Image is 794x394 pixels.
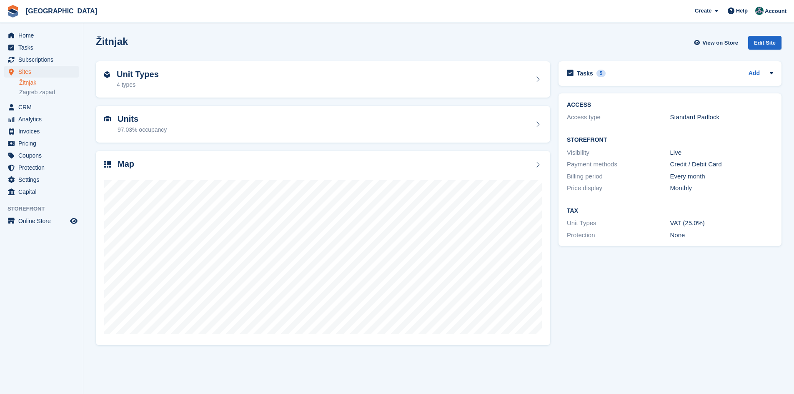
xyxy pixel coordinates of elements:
[4,215,79,227] a: menu
[18,54,68,65] span: Subscriptions
[96,61,550,98] a: Unit Types 4 types
[69,216,79,226] a: Preview store
[693,36,741,50] a: View on Store
[670,113,773,122] div: Standard Padlock
[596,70,606,77] div: 5
[4,113,79,125] a: menu
[104,116,111,122] img: unit-icn-7be61d7bf1b0ce9d3e12c5938cc71ed9869f7b940bace4675aadf7bd6d80202e.svg
[96,151,550,346] a: Map
[4,54,79,65] a: menu
[18,30,68,41] span: Home
[670,148,773,158] div: Live
[670,172,773,181] div: Every month
[7,5,19,18] img: stora-icon-8386f47178a22dfd0bd8f6a31ec36ba5ce8667c1dd55bd0f319d3a0aa187defe.svg
[18,113,68,125] span: Analytics
[18,174,68,186] span: Settings
[577,70,593,77] h2: Tasks
[4,42,79,53] a: menu
[18,162,68,173] span: Protection
[118,159,134,169] h2: Map
[4,125,79,137] a: menu
[18,101,68,113] span: CRM
[567,231,670,240] div: Protection
[104,71,110,78] img: unit-type-icn-2b2737a686de81e16bb02015468b77c625bbabd49415b5ef34ead5e3b44a266d.svg
[670,160,773,169] div: Credit / Debit Card
[4,150,79,161] a: menu
[567,183,670,193] div: Price display
[695,7,711,15] span: Create
[4,66,79,78] a: menu
[567,208,773,214] h2: Tax
[18,215,68,227] span: Online Store
[748,36,781,50] div: Edit Site
[748,36,781,53] a: Edit Site
[567,137,773,143] h2: Storefront
[18,125,68,137] span: Invoices
[567,113,670,122] div: Access type
[118,114,167,124] h2: Units
[18,186,68,198] span: Capital
[670,218,773,228] div: VAT (25.0%)
[749,69,760,78] a: Add
[4,138,79,149] a: menu
[765,7,786,15] span: Account
[567,172,670,181] div: Billing period
[18,66,68,78] span: Sites
[19,79,79,87] a: Žitnjak
[567,148,670,158] div: Visibility
[18,138,68,149] span: Pricing
[96,106,550,143] a: Units 97.03% occupancy
[117,70,159,79] h2: Unit Types
[117,80,159,89] div: 4 types
[18,150,68,161] span: Coupons
[23,4,100,18] a: [GEOGRAPHIC_DATA]
[702,39,738,47] span: View on Store
[96,36,128,47] h2: Žitnjak
[8,205,83,213] span: Storefront
[670,231,773,240] div: None
[670,183,773,193] div: Monthly
[18,42,68,53] span: Tasks
[4,162,79,173] a: menu
[567,218,670,228] div: Unit Types
[19,88,79,96] a: Zagreb zapad
[4,30,79,41] a: menu
[567,160,670,169] div: Payment methods
[736,7,748,15] span: Help
[567,102,773,108] h2: ACCESS
[755,7,764,15] img: Željko Gobac
[4,174,79,186] a: menu
[4,101,79,113] a: menu
[4,186,79,198] a: menu
[118,125,167,134] div: 97.03% occupancy
[104,161,111,168] img: map-icn-33ee37083ee616e46c38cad1a60f524a97daa1e2b2c8c0bc3eb3415660979fc1.svg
